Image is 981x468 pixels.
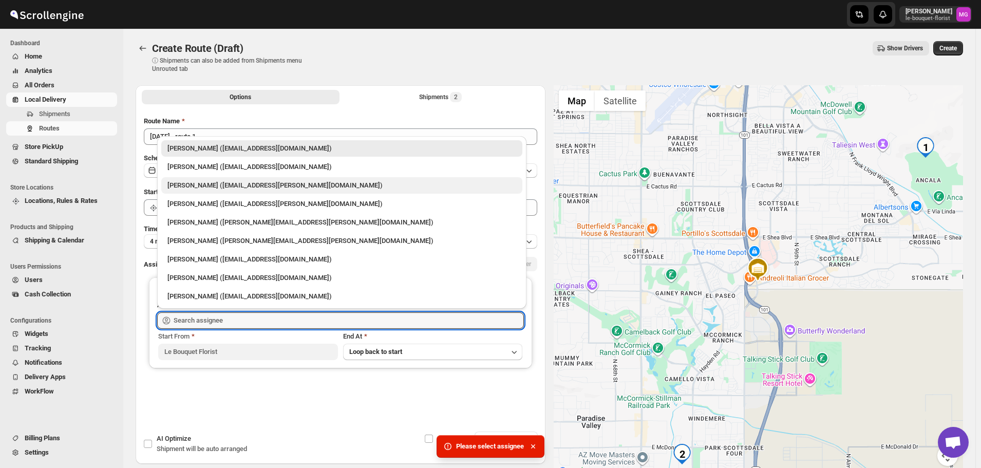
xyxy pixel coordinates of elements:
[6,431,117,445] button: Billing Plans
[6,194,117,208] button: Locations, Rules & Rates
[39,124,60,132] span: Routes
[144,188,225,196] span: Start Location (Warehouse)
[10,223,118,231] span: Products and Shipping
[25,434,60,442] span: Billing Plans
[873,41,929,55] button: Show Drivers
[25,197,98,204] span: Locations, Rules & Rates
[39,110,70,118] span: Shipments
[152,42,243,54] span: Create Route (Draft)
[939,44,957,52] span: Create
[167,273,516,283] div: [PERSON_NAME] ([EMAIL_ADDRESS][DOMAIN_NAME])
[6,341,117,355] button: Tracking
[167,162,516,172] div: [PERSON_NAME] ([EMAIL_ADDRESS][DOMAIN_NAME])
[905,7,952,15] p: [PERSON_NAME]
[25,81,54,89] span: All Orders
[157,268,526,286] li: Matt Boone (mattaf1221@gmail.com)
[157,157,526,175] li: Olivia Trott (oetrott@gmail.com)
[25,96,66,103] span: Local Delivery
[915,137,936,158] div: 1
[6,355,117,370] button: Notifications
[454,93,458,101] span: 2
[6,233,117,248] button: Shipping & Calendar
[157,231,526,249] li: Nick Erikson (erikson.nicholas@gmail.com)
[167,180,516,191] div: [PERSON_NAME] ([EMAIL_ADDRESS][PERSON_NAME][DOMAIN_NAME])
[157,286,526,305] li: Ryan Peterson (r100040@gmail.com)
[349,348,402,355] span: Loop back to start
[6,64,117,78] button: Analytics
[25,157,78,165] span: Standard Shipping
[25,52,42,60] span: Home
[6,384,117,399] button: WorkFlow
[144,117,180,125] span: Route Name
[142,90,339,104] button: All Route Options
[144,234,537,249] button: 4 minutes
[136,41,150,55] button: Routes
[937,445,958,466] button: Map camera controls
[10,316,118,325] span: Configurations
[25,373,66,381] span: Delivery Apps
[343,331,523,342] div: End At
[25,290,71,298] span: Cash Collection
[25,387,54,395] span: WorkFlow
[157,249,526,268] li: John Gluth (johng@ghs.com)
[475,432,538,446] button: View Directions
[933,41,963,55] button: Create
[152,57,314,73] p: ⓘ Shipments can also be added from Shipments menu Unrouted tab
[6,287,117,302] button: Cash Collection
[157,140,526,157] li: Melody Gluth (lebouquetaz@gmail.com)
[167,236,516,246] div: [PERSON_NAME] ([PERSON_NAME][EMAIL_ADDRESS][PERSON_NAME][DOMAIN_NAME])
[157,175,526,194] li: Melody Gluth (mgluth@cox.net)
[559,90,595,111] button: Show street map
[6,370,117,384] button: Delivery Apps
[959,11,968,18] text: MG
[10,39,118,47] span: Dashboard
[158,332,190,340] span: Start From
[887,44,923,52] span: Show Drivers
[672,444,692,464] div: 2
[6,121,117,136] button: Routes
[167,291,516,302] div: [PERSON_NAME] ([EMAIL_ADDRESS][DOMAIN_NAME])
[144,225,185,233] span: Time Per Stop
[6,445,117,460] button: Settings
[25,67,52,74] span: Analytics
[905,15,952,22] p: le-bouquet-florist
[6,327,117,341] button: Widgets
[230,93,251,101] span: Options
[456,441,524,452] span: Please select assignee
[25,344,51,352] span: Tracking
[6,78,117,92] button: All Orders
[167,143,516,154] div: [PERSON_NAME] ([EMAIL_ADDRESS][DOMAIN_NAME])
[10,263,118,271] span: Users Permissions
[595,90,646,111] button: Show satellite imagery
[144,260,172,268] span: Assign to
[938,427,969,458] div: Open chat
[144,128,537,145] input: Eg: Bengaluru Route
[6,49,117,64] button: Home
[6,107,117,121] button: Shipments
[144,154,185,162] span: Scheduled for
[167,199,516,209] div: [PERSON_NAME] ([EMAIL_ADDRESS][PERSON_NAME][DOMAIN_NAME])
[25,330,48,338] span: Widgets
[144,163,537,178] button: [DATE]|[DATE]
[174,312,524,329] input: Search assignee
[25,359,62,366] span: Notifications
[157,212,526,231] li: Gene Rayborn (gene.rayborn@gmail.com)
[419,92,462,102] div: Shipments
[157,194,526,212] li: Jennifer Gluth (jemfer@cox.net)
[167,254,516,265] div: [PERSON_NAME] ([EMAIL_ADDRESS][DOMAIN_NAME])
[343,344,523,360] button: Loop back to start
[167,217,516,228] div: [PERSON_NAME] ([PERSON_NAME][EMAIL_ADDRESS][PERSON_NAME][DOMAIN_NAME])
[8,2,85,27] img: ScrollEngine
[25,143,63,151] span: Store PickUp
[150,237,177,246] span: 4 minutes
[956,7,971,22] span: Melody Gluth
[157,445,247,453] span: Shipment will be auto arranged
[6,273,117,287] button: Users
[10,183,118,192] span: Store Locations
[899,6,972,23] button: User menu
[25,276,43,284] span: Users
[157,435,191,442] span: AI Optimize
[25,236,84,244] span: Shipping & Calendar
[342,90,539,104] button: Selected Shipments
[136,108,545,431] div: All Route Options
